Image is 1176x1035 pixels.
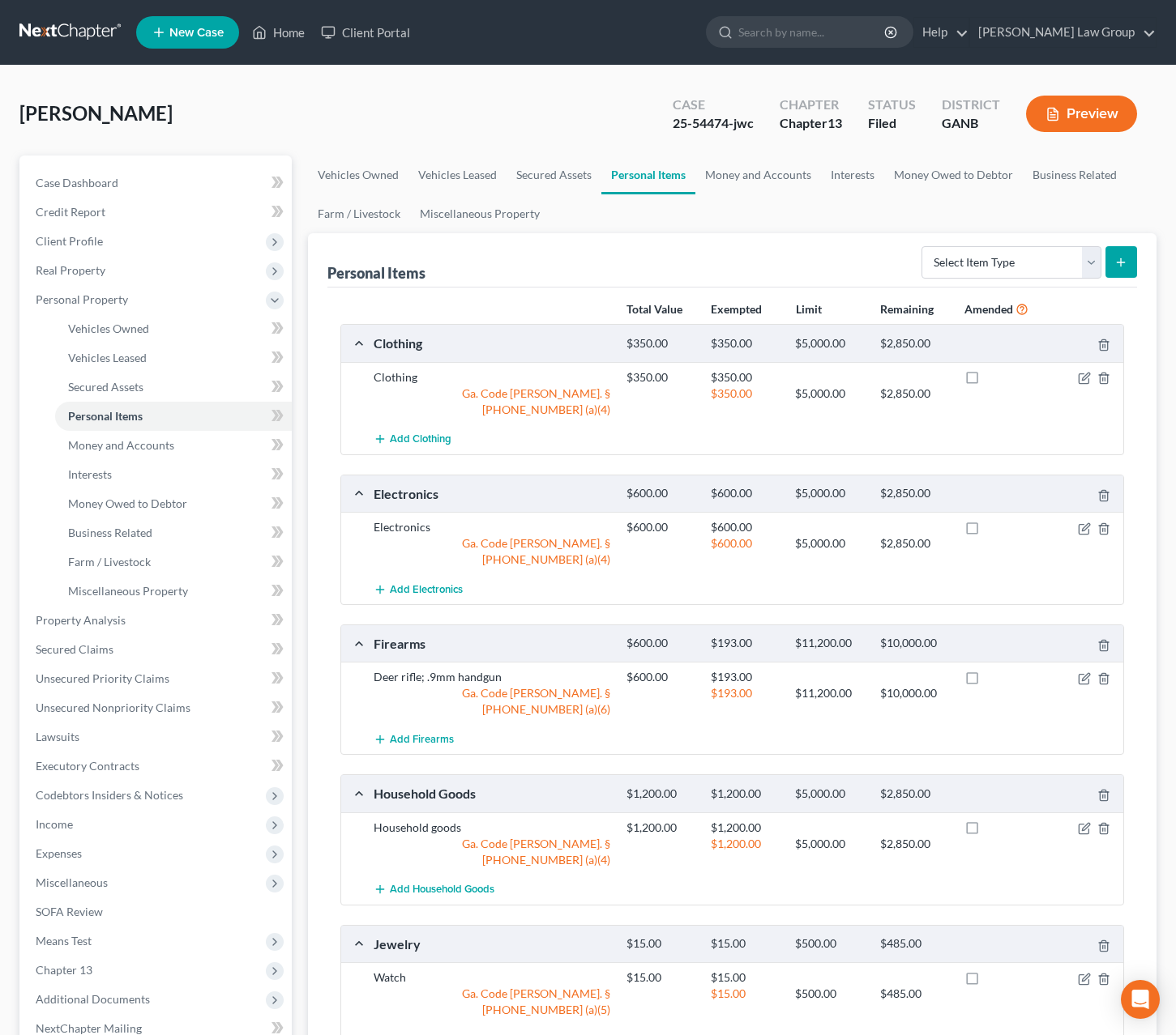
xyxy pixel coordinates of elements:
[1121,980,1160,1019] div: Open Intercom Messenger
[36,963,92,977] span: Chapter 13
[796,302,822,316] strong: Limit
[695,155,821,194] a: Money and Accounts
[36,613,126,627] span: Property Analysis
[868,114,916,133] div: Filed
[55,577,292,606] a: Miscellaneous Property
[366,519,618,535] div: Electronics
[703,936,787,952] div: $15.00
[68,526,152,539] span: Business Related
[366,369,618,385] div: Clothing
[787,385,871,402] div: $5,000.00
[68,496,187,510] span: Money Owed to Debtor
[366,334,618,351] div: Clothing
[390,583,463,596] span: Add Electronics
[68,555,151,569] span: Farm / Livestock
[868,96,916,114] div: Status
[36,1021,142,1035] span: NextChapter Mailing
[68,584,188,598] span: Miscellaneous Property
[618,636,703,651] div: $600.00
[308,194,410,233] a: Farm / Livestock
[942,96,1000,114] div: District
[872,636,956,651] div: $10,000.00
[711,302,762,316] strong: Exempted
[366,785,618,802] div: Household Goods
[55,547,292,577] a: Farm / Livestock
[68,380,143,394] span: Secured Assets
[244,18,313,47] a: Home
[618,336,703,351] div: $350.00
[36,176,118,190] span: Case Dashboard
[55,314,292,343] a: Vehicles Owned
[327,263,425,283] div: Personal Items
[36,701,190,714] span: Unsecured Nonpriority Claims
[23,722,292,752] a: Lawsuits
[872,786,956,802] div: $2,850.00
[872,685,956,701] div: $10,000.00
[1023,155,1127,194] a: Business Related
[390,884,494,897] span: Add Household Goods
[366,986,618,1018] div: Ga. Code [PERSON_NAME]. § [PHONE_NUMBER] (a)(5)
[703,836,787,852] div: $1,200.00
[36,671,169,685] span: Unsecured Priority Claims
[872,535,956,552] div: $2,850.00
[618,820,703,836] div: $1,200.00
[36,263,105,277] span: Real Property
[618,969,703,986] div: $15.00
[942,114,1000,133] div: GANB
[703,385,787,402] div: $350.00
[703,685,787,701] div: $193.00
[374,424,451,454] button: Add Clothing
[390,433,451,446] span: Add Clothing
[880,302,934,316] strong: Remaining
[964,302,1013,316] strong: Amended
[1026,96,1137,132] button: Preview
[408,155,507,194] a: Vehicles Leased
[366,385,618,418] div: Ga. Code [PERSON_NAME]. § [PHONE_NUMBER] (a)(4)
[821,155,884,194] a: Interests
[618,369,703,385] div: $350.00
[673,114,754,133] div: 25-54474-jwc
[366,485,618,502] div: Electronics
[618,486,703,501] div: $600.00
[36,730,79,743] span: Lawsuits
[55,489,292,518] a: Money Owed to Debtor
[55,343,292,373] a: Vehicles Leased
[308,155,408,194] a: Vehicles Owned
[787,486,871,501] div: $5,000.00
[780,96,842,114] div: Chapter
[366,635,618,652] div: Firearms
[787,685,871,701] div: $11,200.00
[366,669,618,685] div: Deer rifle; .9mm handgun
[780,114,842,133] div: Chapter
[366,535,618,568] div: Ga. Code [PERSON_NAME]. § [PHONE_NUMBER] (a)(4)
[36,905,103,918] span: SOFA Review
[55,402,292,431] a: Personal Items
[23,693,292,722] a: Unsecured Nonpriority Claims
[703,820,787,836] div: $1,200.00
[169,27,224,39] span: New Case
[618,519,703,535] div: $600.00
[872,836,956,852] div: $2,850.00
[36,292,128,306] span: Personal Property
[55,431,292,460] a: Money and Accounts
[23,168,292,198] a: Case Dashboard
[36,788,183,802] span: Codebtors Insiders & Notices
[23,752,292,781] a: Executory Contracts
[55,373,292,402] a: Secured Assets
[787,836,871,852] div: $5,000.00
[23,897,292,926] a: SOFA Review
[703,369,787,385] div: $350.00
[787,636,871,651] div: $11,200.00
[703,519,787,535] div: $600.00
[68,409,143,423] span: Personal Items
[914,18,969,47] a: Help
[410,194,550,233] a: Miscellaneous Property
[36,234,103,248] span: Client Profile
[507,155,601,194] a: Secured Assets
[19,101,173,125] span: [PERSON_NAME]
[36,817,73,831] span: Income
[374,875,494,905] button: Add Household Goods
[366,969,618,986] div: Watch
[36,642,113,656] span: Secured Claims
[36,205,105,219] span: Credit Report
